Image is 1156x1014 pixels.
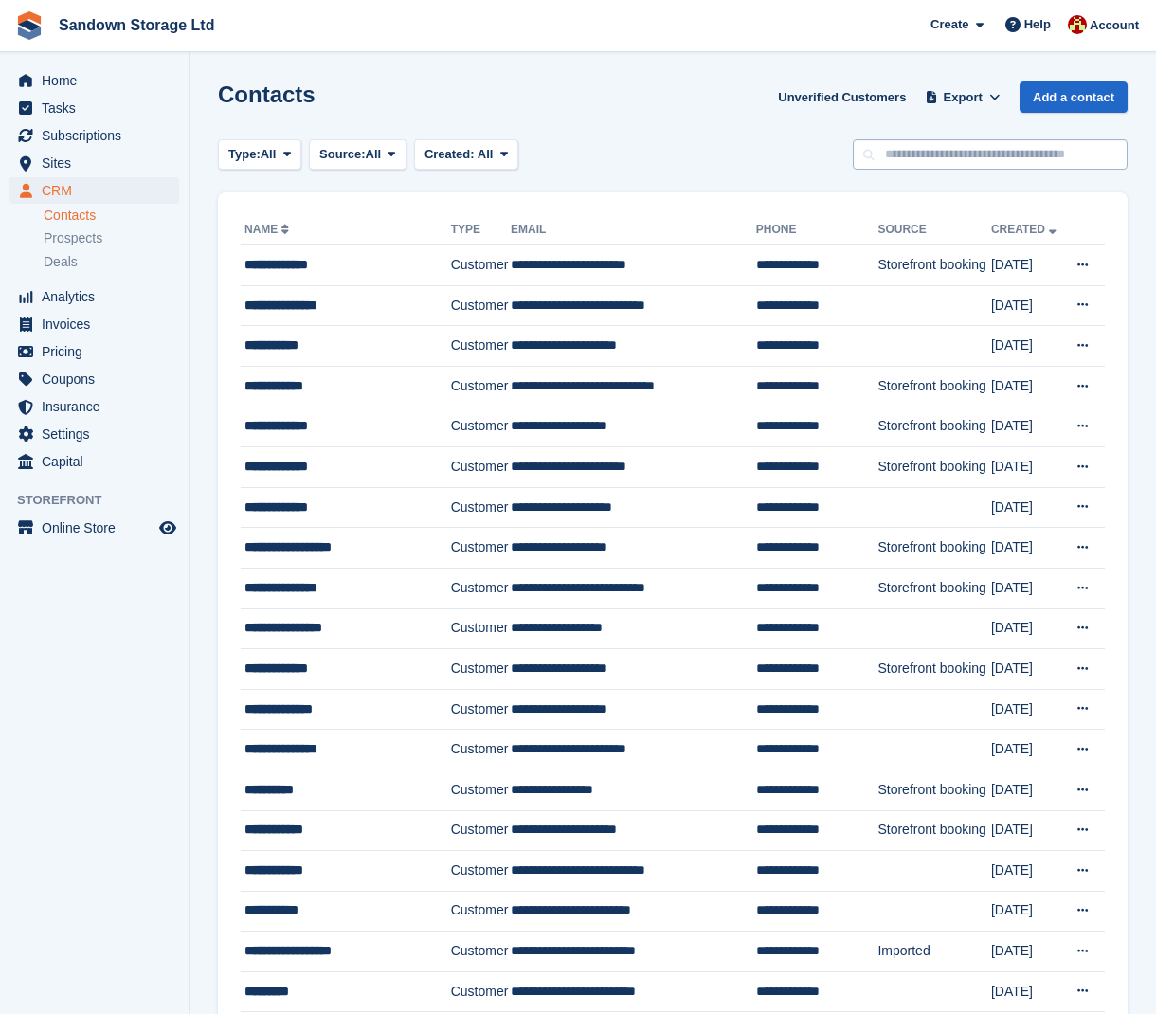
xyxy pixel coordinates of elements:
td: [DATE] [991,366,1063,407]
a: menu [9,283,179,310]
span: All [366,145,382,164]
td: Customer [451,487,511,528]
span: Create [930,15,968,34]
span: Settings [42,421,155,447]
th: Source [877,215,990,245]
span: Type: [228,145,261,164]
img: Jessica Durrant [1068,15,1087,34]
span: Deals [44,253,78,271]
span: Prospects [44,229,102,247]
a: Prospects [44,228,179,248]
a: Unverified Customers [770,81,913,113]
td: [DATE] [991,487,1063,528]
td: Storefront booking [877,568,990,608]
td: Storefront booking [877,407,990,447]
a: Deals [44,252,179,272]
th: Type [451,215,511,245]
span: Account [1090,16,1139,35]
a: Sandown Storage Ltd [51,9,222,41]
span: Pricing [42,338,155,365]
span: Help [1024,15,1051,34]
td: [DATE] [991,770,1063,810]
th: Phone [756,215,878,245]
td: [DATE] [991,447,1063,488]
img: stora-icon-8386f47178a22dfd0bd8f6a31ec36ba5ce8667c1dd55bd0f319d3a0aa187defe.svg [15,11,44,40]
td: [DATE] [991,730,1063,770]
td: Storefront booking [877,810,990,851]
td: [DATE] [991,608,1063,649]
span: All [261,145,277,164]
button: Source: All [309,139,406,171]
button: Created: All [414,139,518,171]
td: [DATE] [991,932,1063,972]
a: menu [9,448,179,475]
a: menu [9,122,179,149]
a: menu [9,515,179,541]
td: [DATE] [991,245,1063,286]
td: Customer [451,528,511,569]
td: Customer [451,608,511,649]
td: [DATE] [991,891,1063,932]
a: Name [244,223,293,236]
a: menu [9,421,179,447]
a: Created [991,223,1060,236]
span: CRM [42,177,155,204]
a: menu [9,67,179,94]
td: Storefront booking [877,366,990,407]
td: Customer [451,326,511,367]
td: Customer [451,810,511,851]
td: Customer [451,971,511,1012]
td: [DATE] [991,851,1063,892]
span: Created: [424,147,475,161]
a: Contacts [44,207,179,225]
td: Storefront booking [877,649,990,690]
span: Insurance [42,393,155,420]
span: Home [42,67,155,94]
td: [DATE] [991,528,1063,569]
td: Storefront booking [877,528,990,569]
td: Customer [451,245,511,286]
a: menu [9,95,179,121]
span: Source: [319,145,365,164]
td: Customer [451,851,511,892]
span: Capital [42,448,155,475]
td: Customer [451,568,511,608]
td: Customer [451,285,511,326]
span: Analytics [42,283,155,310]
td: Customer [451,407,511,447]
span: Tasks [42,95,155,121]
span: Storefront [17,491,189,510]
a: menu [9,338,179,365]
span: All [478,147,494,161]
a: menu [9,393,179,420]
span: Invoices [42,311,155,337]
td: [DATE] [991,326,1063,367]
td: Customer [451,932,511,972]
span: Sites [42,150,155,176]
a: menu [9,177,179,204]
td: Imported [877,932,990,972]
span: Online Store [42,515,155,541]
td: Customer [451,770,511,810]
td: Customer [451,649,511,690]
span: Coupons [42,366,155,392]
td: Customer [451,891,511,932]
a: menu [9,366,179,392]
a: Preview store [156,516,179,539]
td: [DATE] [991,971,1063,1012]
td: [DATE] [991,649,1063,690]
button: Export [921,81,1004,113]
a: menu [9,311,179,337]
td: Storefront booking [877,245,990,286]
td: Customer [451,366,511,407]
th: Email [511,215,756,245]
td: Storefront booking [877,447,990,488]
td: [DATE] [991,568,1063,608]
td: [DATE] [991,407,1063,447]
a: menu [9,150,179,176]
span: Export [944,88,983,107]
td: [DATE] [991,689,1063,730]
span: Subscriptions [42,122,155,149]
td: Customer [451,447,511,488]
td: Customer [451,689,511,730]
